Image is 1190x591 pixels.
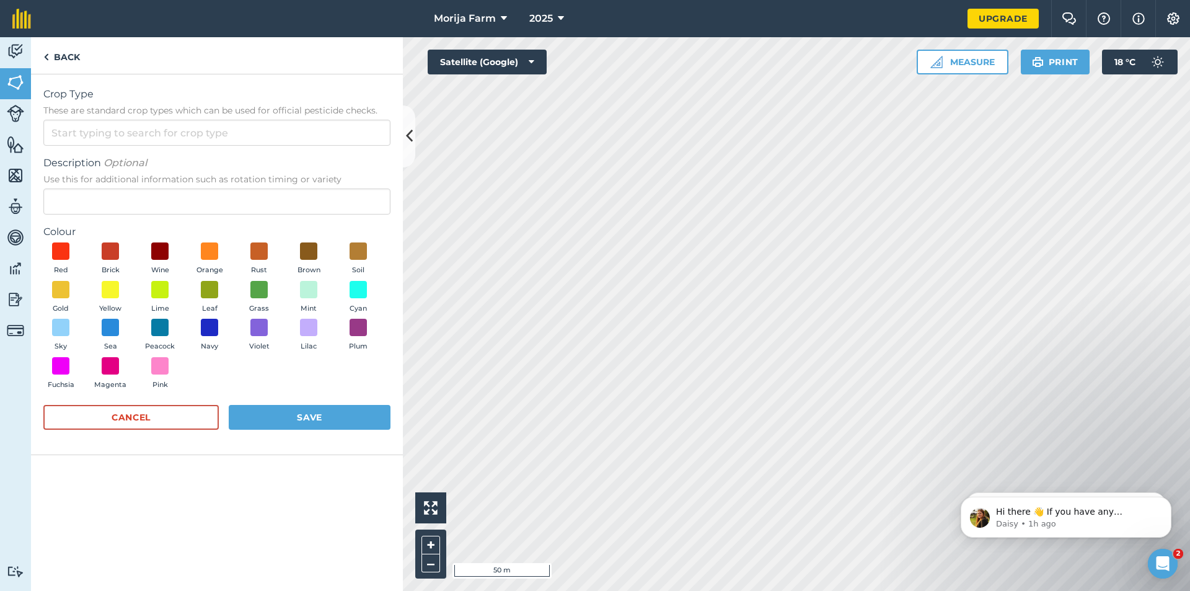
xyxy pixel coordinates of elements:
span: Use this for additional information such as rotation timing or variety [43,173,390,185]
img: svg+xml;base64,PD94bWwgdmVyc2lvbj0iMS4wIiBlbmNvZGluZz0idXRmLTgiPz4KPCEtLSBHZW5lcmF0b3I6IEFkb2JlIE... [7,290,24,309]
span: Leaf [202,303,218,314]
span: Brown [297,265,320,276]
button: Wine [143,242,177,276]
span: Hi there 👋 If you have any questions about our pricing or which plan is right for you, I’m here t... [54,36,213,83]
button: Brown [291,242,326,276]
button: Lilac [291,319,326,352]
button: Cyan [341,281,376,314]
img: svg+xml;base64,PD94bWwgdmVyc2lvbj0iMS4wIiBlbmNvZGluZz0idXRmLTgiPz4KPCEtLSBHZW5lcmF0b3I6IEFkb2JlIE... [7,228,24,247]
img: Ruler icon [930,56,943,68]
span: Rust [251,265,267,276]
button: Orange [192,242,227,276]
button: Measure [917,50,1008,74]
button: Rust [242,242,276,276]
button: Navy [192,319,227,352]
img: svg+xml;base64,PD94bWwgdmVyc2lvbj0iMS4wIiBlbmNvZGluZz0idXRmLTgiPz4KPCEtLSBHZW5lcmF0b3I6IEFkb2JlIE... [7,259,24,278]
a: Upgrade [967,9,1039,29]
button: Fuchsia [43,357,78,391]
button: Save [229,405,390,430]
span: Lime [151,303,169,314]
img: svg+xml;base64,PD94bWwgdmVyc2lvbj0iMS4wIiBlbmNvZGluZz0idXRmLTgiPz4KPCEtLSBHZW5lcmF0b3I6IEFkb2JlIE... [7,42,24,61]
iframe: Intercom notifications message [942,471,1190,558]
button: Violet [242,319,276,352]
label: Colour [43,224,390,239]
p: Message from Daisy, sent 1h ago [54,48,214,59]
span: Yellow [99,303,121,314]
span: 2025 [529,11,553,26]
span: Crop Type [43,87,390,102]
span: Lilac [301,341,317,352]
span: 2 [1173,549,1183,559]
span: Red [54,265,68,276]
img: Profile image for Daisy [28,37,48,57]
img: svg+xml;base64,PD94bWwgdmVyc2lvbj0iMS4wIiBlbmNvZGluZz0idXRmLTgiPz4KPCEtLSBHZW5lcmF0b3I6IEFkb2JlIE... [7,105,24,122]
img: A question mark icon [1096,12,1111,25]
img: svg+xml;base64,PHN2ZyB4bWxucz0iaHR0cDovL3d3dy53My5vcmcvMjAwMC9zdmciIHdpZHRoPSI1NiIgaGVpZ2h0PSI2MC... [7,166,24,185]
button: Pink [143,357,177,391]
img: svg+xml;base64,PD94bWwgdmVyc2lvbj0iMS4wIiBlbmNvZGluZz0idXRmLTgiPz4KPCEtLSBHZW5lcmF0b3I6IEFkb2JlIE... [1145,50,1170,74]
button: Satellite (Google) [428,50,547,74]
button: Yellow [93,281,128,314]
span: Orange [196,265,223,276]
span: Mint [301,303,317,314]
button: Peacock [143,319,177,352]
button: Gold [43,281,78,314]
span: Magenta [94,380,126,391]
button: Sky [43,319,78,352]
button: Print [1021,50,1090,74]
button: Sea [93,319,128,352]
button: Lime [143,281,177,314]
span: 18 ° C [1114,50,1135,74]
button: 18 °C [1102,50,1178,74]
img: svg+xml;base64,PHN2ZyB4bWxucz0iaHR0cDovL3d3dy53My5vcmcvMjAwMC9zdmciIHdpZHRoPSIxNyIgaGVpZ2h0PSIxNy... [1132,11,1145,26]
button: Magenta [93,357,128,391]
span: Navy [201,341,218,352]
span: Fuchsia [48,380,74,391]
span: Peacock [145,341,175,352]
span: Sky [55,341,67,352]
img: svg+xml;base64,PD94bWwgdmVyc2lvbj0iMS4wIiBlbmNvZGluZz0idXRmLTgiPz4KPCEtLSBHZW5lcmF0b3I6IEFkb2JlIE... [7,197,24,216]
span: Pink [152,380,168,391]
img: Two speech bubbles overlapping with the left bubble in the forefront [1062,12,1077,25]
button: + [421,536,440,554]
span: Plum [349,341,368,352]
span: Wine [151,265,169,276]
img: svg+xml;base64,PD94bWwgdmVyc2lvbj0iMS4wIiBlbmNvZGluZz0idXRmLTgiPz4KPCEtLSBHZW5lcmF0b3I6IEFkb2JlIE... [7,322,24,339]
button: Grass [242,281,276,314]
button: Red [43,242,78,276]
a: Back [31,37,92,74]
img: svg+xml;base64,PD94bWwgdmVyc2lvbj0iMS4wIiBlbmNvZGluZz0idXRmLTgiPz4KPCEtLSBHZW5lcmF0b3I6IEFkb2JlIE... [7,566,24,577]
span: Gold [53,303,69,314]
img: fieldmargin Logo [12,9,31,29]
img: svg+xml;base64,PHN2ZyB4bWxucz0iaHR0cDovL3d3dy53My5vcmcvMjAwMC9zdmciIHdpZHRoPSI1NiIgaGVpZ2h0PSI2MC... [7,135,24,154]
span: Morija Farm [434,11,496,26]
button: Plum [341,319,376,352]
span: Description [43,156,390,171]
div: message notification from Daisy, 1h ago. Hi there 👋 If you have any questions about our pricing o... [19,26,229,67]
img: svg+xml;base64,PHN2ZyB4bWxucz0iaHR0cDovL3d3dy53My5vcmcvMjAwMC9zdmciIHdpZHRoPSIxOSIgaGVpZ2h0PSIyNC... [1032,55,1044,69]
button: Leaf [192,281,227,314]
button: – [421,554,440,572]
span: These are standard crop types which can be used for official pesticide checks. [43,104,390,117]
img: svg+xml;base64,PHN2ZyB4bWxucz0iaHR0cDovL3d3dy53My5vcmcvMjAwMC9zdmciIHdpZHRoPSI1NiIgaGVpZ2h0PSI2MC... [7,73,24,92]
em: Optional [104,157,147,169]
button: Soil [341,242,376,276]
span: Cyan [350,303,367,314]
img: A cog icon [1166,12,1181,25]
iframe: Intercom live chat [1148,549,1178,579]
span: Violet [249,341,270,352]
span: Soil [352,265,364,276]
span: Brick [102,265,120,276]
button: Brick [93,242,128,276]
button: Cancel [43,405,219,430]
span: Grass [249,303,269,314]
input: Start typing to search for crop type [43,120,390,146]
img: svg+xml;base64,PHN2ZyB4bWxucz0iaHR0cDovL3d3dy53My5vcmcvMjAwMC9zdmciIHdpZHRoPSI5IiBoZWlnaHQ9IjI0Ii... [43,50,49,64]
button: Mint [291,281,326,314]
img: Four arrows, one pointing top left, one top right, one bottom right and the last bottom left [424,501,438,515]
span: Sea [104,341,117,352]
